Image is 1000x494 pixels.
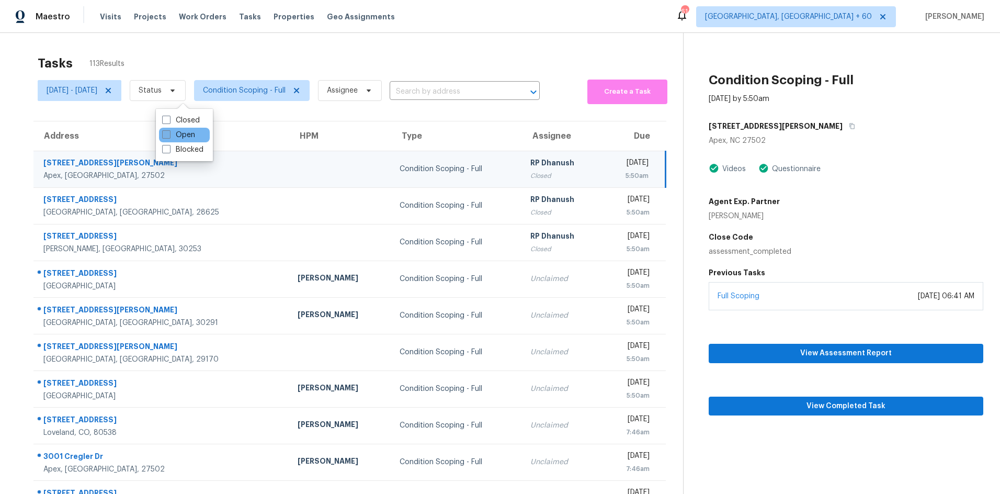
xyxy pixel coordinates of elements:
[43,318,281,328] div: [GEOGRAPHIC_DATA], [GEOGRAPHIC_DATA], 30291
[769,164,821,174] div: Questionnaire
[530,244,594,254] div: Closed
[717,400,975,413] span: View Completed Task
[289,121,391,151] th: HPM
[179,12,226,22] span: Work Orders
[610,427,650,437] div: 7:46am
[43,414,281,428] div: [STREET_ADDRESS]
[526,85,541,99] button: Open
[43,451,281,464] div: 3001 Cregler Dr
[162,130,195,140] label: Open
[610,231,650,244] div: [DATE]
[43,207,281,218] div: [GEOGRAPHIC_DATA], [GEOGRAPHIC_DATA], 28625
[43,305,281,318] div: [STREET_ADDRESS][PERSON_NAME]
[530,207,594,218] div: Closed
[610,317,650,328] div: 5:50am
[400,420,514,431] div: Condition Scoping - Full
[709,232,983,242] h5: Close Code
[921,12,984,22] span: [PERSON_NAME]
[681,6,688,17] div: 614
[89,59,124,69] span: 113 Results
[522,121,602,151] th: Assignee
[400,200,514,211] div: Condition Scoping - Full
[717,347,975,360] span: View Assessment Report
[298,456,383,469] div: [PERSON_NAME]
[709,136,983,146] div: Apex, NC 27502
[530,384,594,394] div: Unclaimed
[43,268,281,281] div: [STREET_ADDRESS]
[709,246,983,257] div: assessment_completed
[610,341,650,354] div: [DATE]
[43,341,281,354] div: [STREET_ADDRESS][PERSON_NAME]
[530,310,594,321] div: Unclaimed
[100,12,121,22] span: Visits
[327,12,395,22] span: Geo Assignments
[709,397,983,416] button: View Completed Task
[298,419,383,432] div: [PERSON_NAME]
[610,171,649,181] div: 5:50am
[298,383,383,396] div: [PERSON_NAME]
[758,163,769,174] img: Artifact Present Icon
[139,85,162,96] span: Status
[43,158,281,171] div: [STREET_ADDRESS][PERSON_NAME]
[587,80,667,104] button: Create a Task
[709,196,780,207] h5: Agent Exp. Partner
[530,231,594,244] div: RP Dhanush
[610,414,650,427] div: [DATE]
[400,237,514,248] div: Condition Scoping - Full
[530,171,594,181] div: Closed
[400,457,514,467] div: Condition Scoping - Full
[610,244,650,254] div: 5:50am
[530,420,594,431] div: Unclaimed
[610,451,650,464] div: [DATE]
[918,291,974,301] div: [DATE] 06:41 AM
[400,274,514,284] div: Condition Scoping - Full
[610,280,650,291] div: 5:50am
[43,464,281,475] div: Apex, [GEOGRAPHIC_DATA], 27502
[274,12,314,22] span: Properties
[43,194,281,207] div: [STREET_ADDRESS]
[530,457,594,467] div: Unclaimed
[610,158,649,171] div: [DATE]
[327,85,358,96] span: Assignee
[709,121,843,131] h5: [STREET_ADDRESS][PERSON_NAME]
[610,194,650,207] div: [DATE]
[43,354,281,365] div: [GEOGRAPHIC_DATA], [GEOGRAPHIC_DATA], 29170
[610,304,650,317] div: [DATE]
[709,211,780,221] div: [PERSON_NAME]
[709,267,983,278] h5: Previous Tasks
[162,144,203,155] label: Blocked
[709,94,769,104] div: [DATE] by 5:50am
[610,354,650,364] div: 5:50am
[593,86,662,98] span: Create a Task
[610,267,650,280] div: [DATE]
[134,12,166,22] span: Projects
[400,384,514,394] div: Condition Scoping - Full
[36,12,70,22] span: Maestro
[843,117,857,136] button: Copy Address
[43,171,281,181] div: Apex, [GEOGRAPHIC_DATA], 27502
[400,347,514,357] div: Condition Scoping - Full
[400,164,514,174] div: Condition Scoping - Full
[391,121,522,151] th: Type
[43,428,281,438] div: Loveland, CO, 80538
[530,274,594,284] div: Unclaimed
[610,207,650,218] div: 5:50am
[47,85,97,96] span: [DATE] - [DATE]
[43,231,281,244] div: [STREET_ADDRESS]
[43,391,281,401] div: [GEOGRAPHIC_DATA]
[709,75,854,85] h2: Condition Scoping - Full
[530,347,594,357] div: Unclaimed
[610,390,650,401] div: 5:50am
[709,344,983,363] button: View Assessment Report
[610,377,650,390] div: [DATE]
[162,115,200,126] label: Closed
[602,121,666,151] th: Due
[709,163,719,174] img: Artifact Present Icon
[43,244,281,254] div: [PERSON_NAME], [GEOGRAPHIC_DATA], 30253
[43,378,281,391] div: [STREET_ADDRESS]
[38,58,73,69] h2: Tasks
[33,121,289,151] th: Address
[719,164,746,174] div: Videos
[610,464,650,474] div: 7:46am
[390,84,510,100] input: Search by address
